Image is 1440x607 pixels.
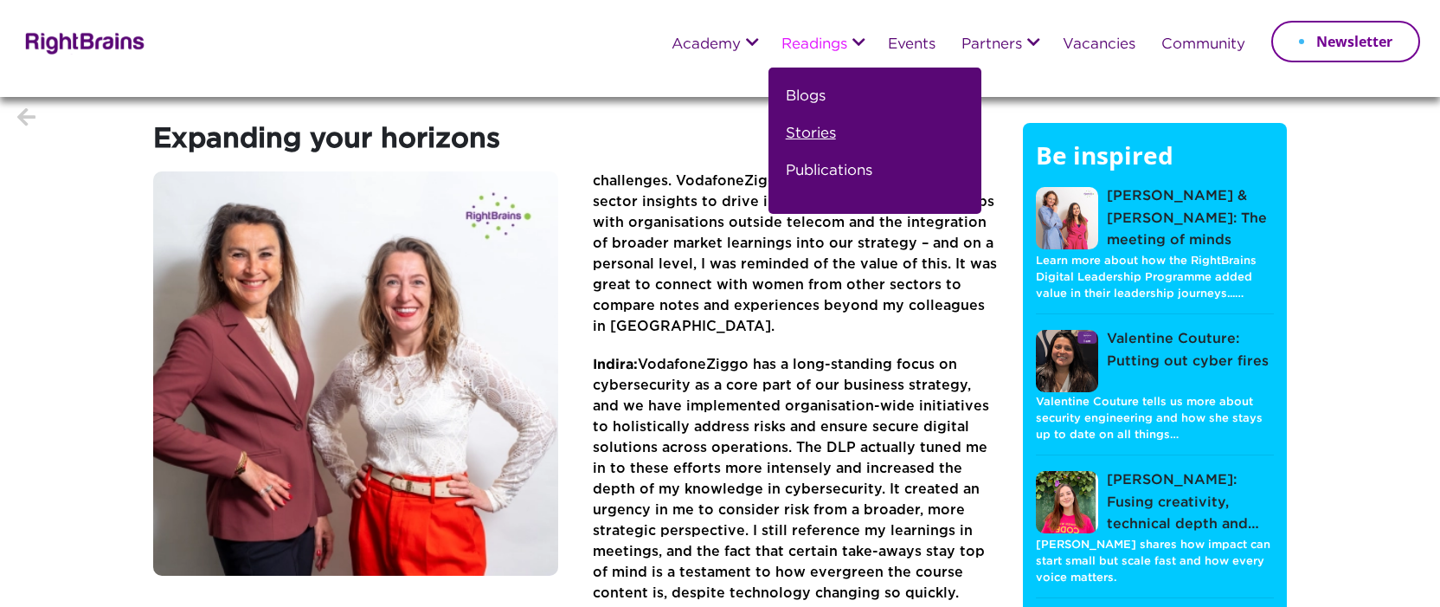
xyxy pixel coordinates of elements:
[786,159,872,197] a: Publications
[781,37,847,53] a: Readings
[1036,185,1274,252] a: [PERSON_NAME] & [PERSON_NAME]: The meeting of minds
[961,37,1022,53] a: Partners
[672,37,741,53] a: Academy
[786,85,826,122] a: Blogs
[1063,37,1135,53] a: Vacancies
[1161,37,1245,53] a: Community
[1271,21,1420,62] a: Newsletter
[1036,536,1274,587] p: [PERSON_NAME] shares how impact can start small but scale fast and how every voice matters.
[153,123,997,171] h1: Expanding your horizons
[786,122,836,159] a: Stories
[1036,469,1274,536] a: [PERSON_NAME]: Fusing creativity, technical depth and…
[1036,328,1274,393] a: Valentine Couture: Putting out cyber fires
[1036,140,1274,187] h5: Be inspired
[1036,393,1274,444] p: Valentine Couture tells us more about security engineering and how she stays up to date on all th...
[593,358,638,371] strong: Indira:
[20,29,145,55] img: Rightbrains
[888,37,935,53] a: Events
[593,358,989,600] span: VodafoneZiggo has a long-standing focus on cybersecurity as a core part of our business strategy,...
[1036,252,1274,303] p: Learn more about how the RightBrains Digital Leadership Programme added value in their leadership...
